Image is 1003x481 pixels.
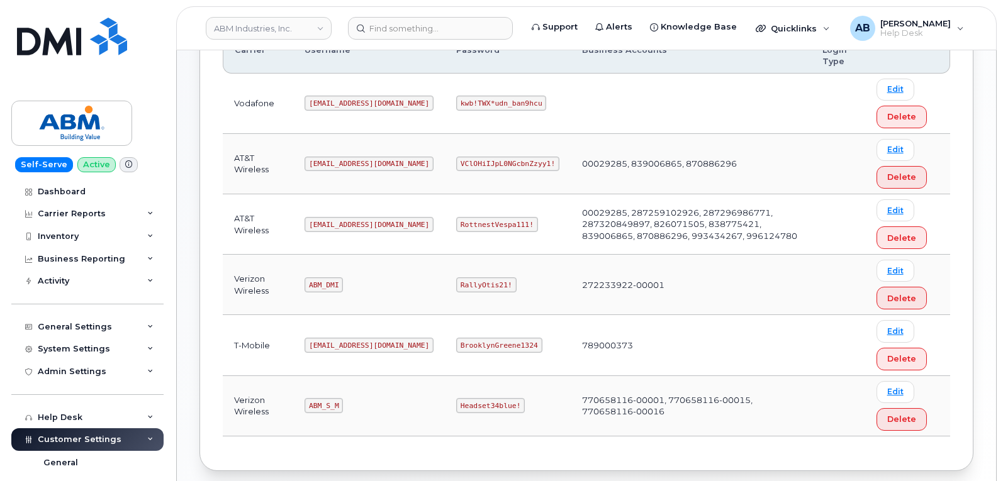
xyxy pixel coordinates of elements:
code: RottnestVespa111! [456,217,538,232]
td: T-Mobile [223,315,293,375]
td: 789000373 [571,315,811,375]
a: Alerts [586,14,641,40]
th: Login Type [811,39,865,74]
td: 272233922-00001 [571,255,811,315]
code: RallyOtis21! [456,277,516,292]
span: Help Desk [880,28,951,38]
span: AB [855,21,870,36]
td: 00029285, 287259102926, 287296986771, 287320849897, 826071505, 838775421, 839006865, 870886296, 9... [571,194,811,255]
code: VClOHiIJpL0NGcbnZzyy1! [456,157,559,172]
span: Knowledge Base [661,21,737,33]
code: kwb!TWX*udn_ban9hcu [456,96,546,111]
a: Edit [877,199,914,221]
a: Knowledge Base [641,14,746,40]
a: Edit [877,79,914,101]
span: [PERSON_NAME] [880,18,951,28]
span: Alerts [606,21,632,33]
th: Business Accounts [571,39,811,74]
span: Delete [887,413,916,425]
td: 00029285, 839006865, 870886296 [571,134,811,194]
button: Delete [877,408,927,431]
td: Verizon Wireless [223,255,293,315]
code: BrooklynGreene1324 [456,338,542,353]
span: Delete [887,111,916,123]
code: ABM_S_M [305,398,343,413]
code: [EMAIL_ADDRESS][DOMAIN_NAME] [305,96,434,111]
button: Delete [877,106,927,128]
span: Quicklinks [771,23,817,33]
div: Quicklinks [747,16,839,41]
a: Support [523,14,586,40]
th: Carrier [223,39,293,74]
span: Delete [887,232,916,244]
span: Delete [887,353,916,365]
a: Edit [877,139,914,161]
a: ABM Industries, Inc. [206,17,332,40]
code: Headset34blue! [456,398,525,413]
code: ABM_DMI [305,277,343,292]
td: AT&T Wireless [223,134,293,194]
button: Delete [877,166,927,189]
a: Edit [877,381,914,403]
input: Find something... [348,17,513,40]
a: Edit [877,320,914,342]
div: Adam Bake [841,16,973,41]
button: Delete [877,226,927,249]
span: Support [542,21,578,33]
span: Delete [887,171,916,183]
td: AT&T Wireless [223,194,293,255]
td: Vodafone [223,74,293,134]
th: Username [293,39,445,74]
th: Password [445,39,571,74]
code: [EMAIL_ADDRESS][DOMAIN_NAME] [305,217,434,232]
button: Delete [877,287,927,309]
td: 770658116-00001, 770658116-00015, 770658116-00016 [571,376,811,436]
span: Delete [887,292,916,304]
button: Delete [877,348,927,370]
code: [EMAIL_ADDRESS][DOMAIN_NAME] [305,157,434,172]
td: Verizon Wireless [223,376,293,436]
code: [EMAIL_ADDRESS][DOMAIN_NAME] [305,338,434,353]
a: Edit [877,260,914,282]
